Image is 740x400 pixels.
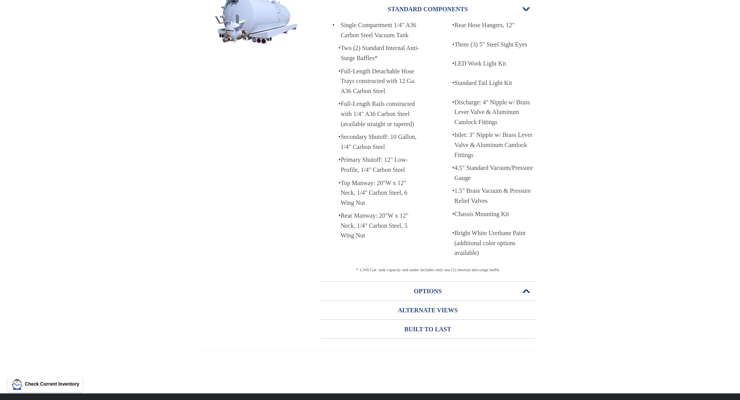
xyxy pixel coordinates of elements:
span: Open or Close [521,7,531,12]
div: 1.5" Brass Vacuum & Pressure Relief Valves [454,186,535,206]
div: Inlet: 3" Nipple w/ Brass Lever Valve & Aluminum Camlock Fittings [454,130,535,160]
div: Full-Length Detachable Hose Trays constructed with 12 Ga. A36 Carbon Steel [341,66,421,96]
p: Check Current Inventory [25,381,79,388]
div: Full-Length Rails constructed with 1/4" A36 Carbon Steel (available straight or tapered) [341,99,421,129]
div: LED Work Light Kit [454,59,535,69]
span: * 1,500 Gal. tank capacity and under includes only one (1) internal anti-surge baffle [356,267,500,272]
div: Chassis Mounting Kit [454,209,535,219]
div: Secondary Shutoff: 10 Gallon, 1/4" Carbon Steel [341,132,421,152]
p: • [333,66,341,76]
p: • [327,20,335,30]
div: Bright White Urethane Paint (additional color options available) [454,228,535,258]
a: BUILT TO LAST [320,320,535,338]
p: • [333,99,341,109]
p: • [446,97,454,107]
div: Single Compartment 1/4" A36 Carbon Steel Vacuum Tank [341,20,421,40]
p: • [446,59,454,69]
p: • [446,209,454,219]
p: • [446,186,454,196]
div: Three (3) 5" Steel Sight Eyes [454,40,535,50]
p: • [446,130,454,140]
p: • [333,211,341,221]
div: Top Manway: 20"W x 12" Neck, 1/4" Carbon Steel, 6 Wing Nut [341,178,421,208]
p: • [446,228,454,238]
p: • [333,43,341,53]
p: • [333,178,341,188]
p: • [333,132,341,142]
p: • [446,40,454,50]
div: Two (2) Standard Internal Anti-Surge Baffles* [341,43,421,63]
a: OPTIONSOpen or Close [320,282,535,300]
div: Rear Manway: 20"W x 12" Neck, 1/4" Carbon Steel, 5 Wing Nut [341,211,421,241]
p: • [333,155,341,165]
p: • [446,78,454,88]
div: Discharge: 4" Nipple w/ Brass Lever Valve & Aluminum Camlock Fittings [454,97,535,127]
h3: ALTERNATE VIEWS [320,304,535,317]
h3: OPTIONS [320,285,535,298]
h3: STANDARD COMPONENTS [320,3,535,16]
p: • [446,20,454,30]
div: Standard Tail Light Kit [454,78,535,88]
div: Rear Hose Hangers, 12" [454,20,535,30]
span: Open or Close [521,289,531,294]
img: LMT Icon [12,379,23,390]
div: 4.5" Standard Vacuum/Pressure Gauge [454,163,535,183]
div: Primary Shutoff: 12" Low-Profile, 1/4" Carbon Steel [341,155,421,175]
h3: BUILT TO LAST [320,323,535,336]
p: • [446,163,454,173]
a: ALTERNATE VIEWS [320,301,535,319]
